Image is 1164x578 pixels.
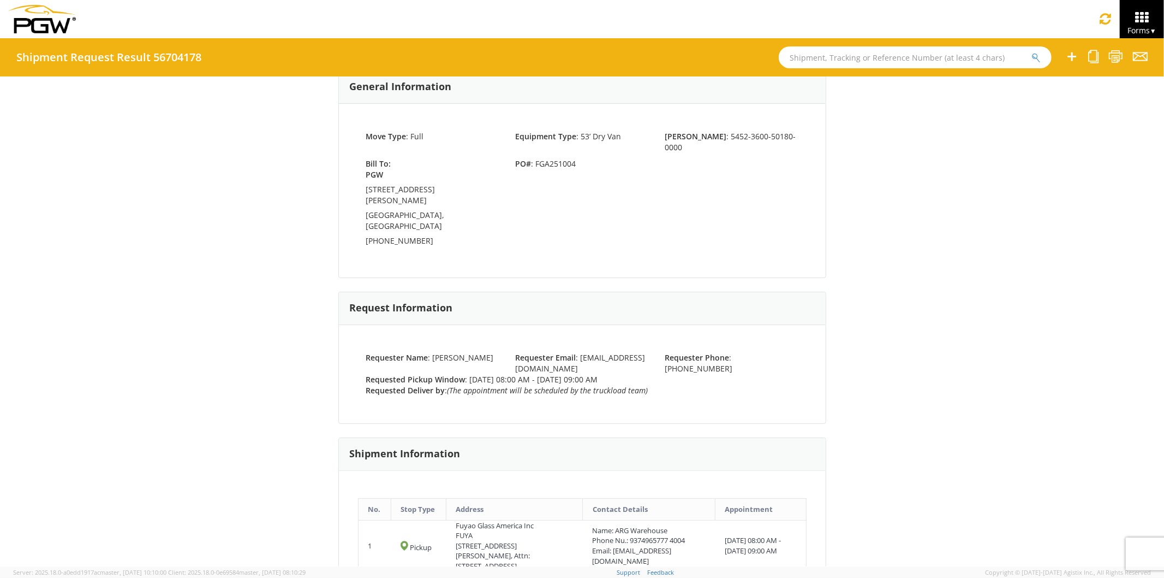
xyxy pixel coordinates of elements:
span: : [DATE] 08:00 AM - [DATE] 09:00 AM [366,374,598,385]
span: - [DATE] 09:00 AM [725,535,781,556]
strong: PGW [366,169,384,180]
strong: Requester Email [515,352,576,363]
a: Feedback [647,568,674,576]
i: (The appointment will be scheduled by the truckload team) [447,385,648,396]
h3: Request Information [350,303,453,314]
strong: Requester Phone [665,352,729,363]
strong: Equipment Type [515,131,576,141]
span: [DATE] 08:00 AM [725,535,777,545]
div: Fuyao Glass America Inc [456,521,572,531]
h4: Shipment Request Result 56704178 [16,51,201,63]
span: ▼ [1150,26,1156,36]
span: master, [DATE] 08:10:29 [239,568,306,576]
h3: General Information [350,81,452,92]
strong: Requested Deliver by [366,385,445,396]
td: 1 [358,520,391,571]
span: Client: 2025.18.0-0e69584 [168,568,306,576]
span: : [EMAIL_ADDRESS][DOMAIN_NAME] [515,352,645,374]
td: [GEOGRAPHIC_DATA], [GEOGRAPHIC_DATA] [366,210,499,235]
h3: Shipment Information [350,449,461,459]
div: FUYA [456,530,572,541]
th: No. [358,498,391,520]
span: : Full [366,131,424,141]
a: Support [617,568,640,576]
span: Forms [1127,25,1156,36]
span: : [PHONE_NUMBER] [665,352,732,374]
strong: PO# [515,158,531,169]
th: Stop Type [391,498,446,520]
span: : 5452-3600-50180-0000 [665,131,796,152]
strong: [PERSON_NAME] [665,131,726,141]
div: Name: ARG Warehouse [592,526,705,536]
div: Email: [EMAIL_ADDRESS][DOMAIN_NAME] [592,546,705,566]
strong: Bill To: [366,158,391,169]
div: Phone Nu.: 9374965777 4004 [592,535,705,546]
strong: Move Type [366,131,407,141]
span: : FGA251004 [507,158,656,169]
span: : [366,385,447,396]
input: Shipment, Tracking or Reference Number (at least 4 chars) [779,46,1052,68]
th: Contact Details [582,498,715,520]
th: Address [446,498,582,520]
strong: Requester Name [366,352,428,363]
div: [STREET_ADDRESS][PERSON_NAME], Attn: [STREET_ADDRESS] [456,541,572,571]
span: master, [DATE] 10:10:00 [100,568,166,576]
span: Server: 2025.18.0-a0edd1917ac [13,568,166,576]
td: [PHONE_NUMBER] [366,235,499,250]
th: Appointment [715,498,806,520]
span: : [PERSON_NAME] [366,352,494,363]
img: pgw-form-logo-1aaa8060b1cc70fad034.png [8,5,76,33]
span: Copyright © [DATE]-[DATE] Agistix Inc., All Rights Reserved [985,568,1151,577]
span: : 53’ Dry Van [515,131,621,141]
td: [STREET_ADDRESS][PERSON_NAME] [366,184,499,210]
span: Pickup [410,542,432,552]
strong: Requested Pickup Window [366,374,465,385]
